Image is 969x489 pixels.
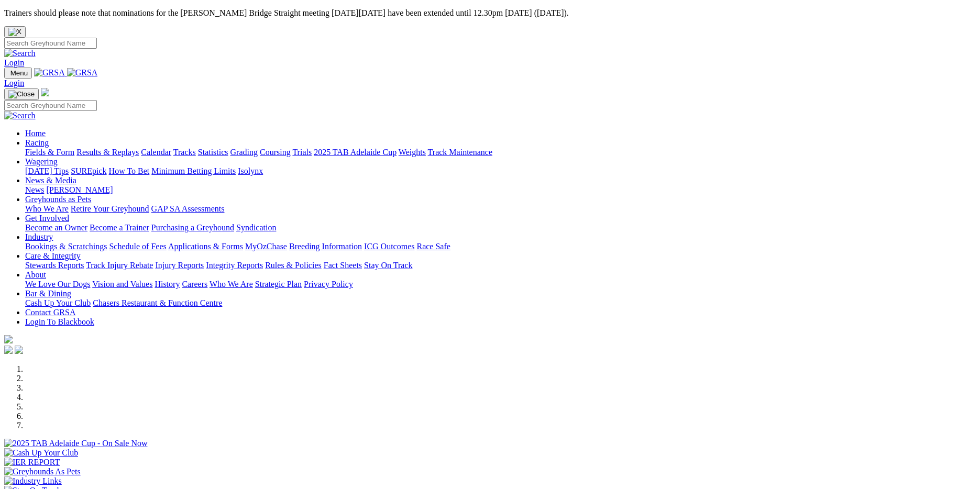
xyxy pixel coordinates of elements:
a: Applications & Forms [168,242,243,251]
a: Track Maintenance [428,148,492,157]
a: Cash Up Your Club [25,298,91,307]
a: [PERSON_NAME] [46,185,113,194]
a: Rules & Policies [265,261,322,270]
a: Fields & Form [25,148,74,157]
img: twitter.svg [15,346,23,354]
div: Racing [25,148,965,157]
a: Breeding Information [289,242,362,251]
img: Industry Links [4,476,62,486]
a: Industry [25,232,53,241]
a: News & Media [25,176,76,185]
a: Schedule of Fees [109,242,166,251]
div: Get Involved [25,223,965,232]
img: logo-grsa-white.png [4,335,13,343]
img: logo-grsa-white.png [41,88,49,96]
a: Chasers Restaurant & Function Centre [93,298,222,307]
a: Become a Trainer [90,223,149,232]
a: Login [4,79,24,87]
a: Wagering [25,157,58,166]
div: Industry [25,242,965,251]
a: Weights [399,148,426,157]
a: Retire Your Greyhound [71,204,149,213]
img: 2025 TAB Adelaide Cup - On Sale Now [4,439,148,448]
div: Bar & Dining [25,298,965,308]
a: Stewards Reports [25,261,84,270]
a: News [25,185,44,194]
button: Toggle navigation [4,68,32,79]
button: Toggle navigation [4,88,39,100]
a: Login To Blackbook [25,317,94,326]
div: Care & Integrity [25,261,965,270]
a: Calendar [141,148,171,157]
a: Careers [182,280,207,288]
a: Purchasing a Greyhound [151,223,234,232]
a: Tracks [173,148,196,157]
a: Track Injury Rebate [86,261,153,270]
button: Close [4,26,26,38]
img: IER REPORT [4,458,60,467]
a: Statistics [198,148,228,157]
div: Greyhounds as Pets [25,204,965,214]
a: Become an Owner [25,223,87,232]
a: SUREpick [71,166,106,175]
input: Search [4,38,97,49]
a: Get Involved [25,214,69,223]
img: facebook.svg [4,346,13,354]
a: GAP SA Assessments [151,204,225,213]
a: 2025 TAB Adelaide Cup [314,148,397,157]
span: Menu [10,69,28,77]
a: Care & Integrity [25,251,81,260]
a: Strategic Plan [255,280,302,288]
a: Greyhounds as Pets [25,195,91,204]
a: MyOzChase [245,242,287,251]
img: GRSA [67,68,98,77]
a: Bar & Dining [25,289,71,298]
a: Who We Are [210,280,253,288]
a: Privacy Policy [304,280,353,288]
a: Injury Reports [155,261,204,270]
a: Login [4,58,24,67]
a: History [155,280,180,288]
img: Greyhounds As Pets [4,467,81,476]
img: Search [4,49,36,58]
img: GRSA [34,68,65,77]
a: Trials [292,148,312,157]
a: We Love Our Dogs [25,280,90,288]
a: About [25,270,46,279]
a: Race Safe [416,242,450,251]
img: Search [4,111,36,120]
a: Vision and Values [92,280,152,288]
a: Fact Sheets [324,261,362,270]
a: ICG Outcomes [364,242,414,251]
a: Grading [230,148,258,157]
a: Isolynx [238,166,263,175]
a: Racing [25,138,49,147]
div: About [25,280,965,289]
a: Stay On Track [364,261,412,270]
a: Who We Are [25,204,69,213]
a: [DATE] Tips [25,166,69,175]
input: Search [4,100,97,111]
p: Trainers should please note that nominations for the [PERSON_NAME] Bridge Straight meeting [DATE]... [4,8,965,18]
a: How To Bet [109,166,150,175]
div: Wagering [25,166,965,176]
a: Syndication [236,223,276,232]
a: Coursing [260,148,291,157]
img: Close [8,90,35,98]
div: News & Media [25,185,965,195]
a: Results & Replays [76,148,139,157]
a: Home [25,129,46,138]
img: Cash Up Your Club [4,448,78,458]
a: Contact GRSA [25,308,75,317]
a: Bookings & Scratchings [25,242,107,251]
a: Integrity Reports [206,261,263,270]
img: X [8,28,21,36]
a: Minimum Betting Limits [151,166,236,175]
